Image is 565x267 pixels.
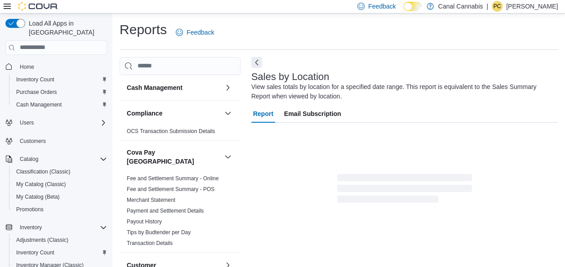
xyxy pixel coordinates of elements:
div: View sales totals by location for a specified date range. This report is equivalent to the Sales ... [251,82,553,101]
button: Cash Management [222,82,233,93]
span: Home [20,63,34,71]
a: Fee and Settlement Summary - POS [127,186,214,192]
button: Cash Management [127,83,221,92]
span: Catalog [16,154,107,165]
button: Users [2,116,111,129]
span: Inventory Count [13,74,107,85]
div: Cova Pay [GEOGRAPHIC_DATA] [120,173,240,252]
button: Cova Pay [GEOGRAPHIC_DATA] [127,148,221,166]
span: Promotions [16,206,44,213]
span: Purchase Orders [16,89,57,96]
h3: Sales by Location [251,71,329,82]
button: Promotions [9,203,111,216]
a: Transaction Details [127,240,173,246]
button: Inventory Count [9,246,111,259]
span: Inventory Count [16,249,54,256]
span: Payout History [127,218,162,225]
p: | [486,1,488,12]
span: Report [253,105,273,123]
button: Customers [2,134,111,147]
a: Tips by Budtender per Day [127,229,191,236]
a: Customers [16,136,49,147]
a: Adjustments (Classic) [13,235,72,245]
span: Classification (Classic) [16,168,71,175]
span: Payment and Settlement Details [127,207,204,214]
a: Cash Management [13,99,65,110]
span: Load All Apps in [GEOGRAPHIC_DATA] [25,19,107,37]
span: Catalog [20,156,38,163]
p: Canal Cannabis [438,1,483,12]
div: Patrick Ciantar [492,1,503,12]
a: Payment and Settlement Details [127,208,204,214]
button: Cash Management [9,98,111,111]
button: Inventory Count [9,73,111,86]
button: Inventory [16,222,45,233]
span: Merchant Statement [127,196,175,204]
a: Merchant Statement [127,197,175,203]
span: Transaction Details [127,240,173,247]
span: Users [16,117,107,128]
button: My Catalog (Classic) [9,178,111,191]
input: Dark Mode [403,2,422,11]
span: Customers [20,138,46,145]
span: Email Subscription [284,105,341,123]
h1: Reports [120,21,167,39]
span: Feedback [368,2,396,11]
a: Classification (Classic) [13,166,74,177]
span: Adjustments (Classic) [13,235,107,245]
span: Inventory [20,224,42,231]
span: My Catalog (Classic) [16,181,66,188]
button: Adjustments (Classic) [9,234,111,246]
h3: Cash Management [127,83,182,92]
a: Promotions [13,204,47,215]
div: Compliance [120,126,240,140]
button: Cova Pay [GEOGRAPHIC_DATA] [222,151,233,162]
span: Promotions [13,204,107,215]
span: Feedback [187,28,214,37]
p: [PERSON_NAME] [506,1,558,12]
button: Compliance [127,109,221,118]
button: Catalog [16,154,42,165]
span: Inventory [16,222,107,233]
span: Loading [337,176,472,205]
a: Purchase Orders [13,87,61,98]
span: Cash Management [13,99,107,110]
img: Cova [18,2,58,11]
span: Inventory Count [13,247,107,258]
span: Users [20,119,34,126]
span: My Catalog (Beta) [13,191,107,202]
span: Inventory Count [16,76,54,83]
a: Payout History [127,218,162,225]
span: Classification (Classic) [13,166,107,177]
button: My Catalog (Beta) [9,191,111,203]
a: Inventory Count [13,247,58,258]
a: OCS Transaction Submission Details [127,128,215,134]
button: Catalog [2,153,111,165]
a: My Catalog (Beta) [13,191,63,202]
a: Feedback [172,23,218,41]
a: Home [16,62,38,72]
button: Users [16,117,37,128]
span: Cash Management [16,101,62,108]
span: My Catalog (Classic) [13,179,107,190]
button: Classification (Classic) [9,165,111,178]
span: Dark Mode [403,11,404,12]
button: Compliance [222,108,233,119]
span: My Catalog (Beta) [16,193,60,200]
span: Home [16,61,107,72]
button: Home [2,60,111,73]
button: Next [251,57,262,68]
a: My Catalog (Classic) [13,179,70,190]
button: Inventory [2,221,111,234]
span: Customers [16,135,107,147]
span: PC [494,1,501,12]
h3: Compliance [127,109,162,118]
button: Purchase Orders [9,86,111,98]
span: Fee and Settlement Summary - POS [127,186,214,193]
a: Inventory Count [13,74,58,85]
span: Adjustments (Classic) [16,236,68,244]
a: Fee and Settlement Summary - Online [127,175,219,182]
